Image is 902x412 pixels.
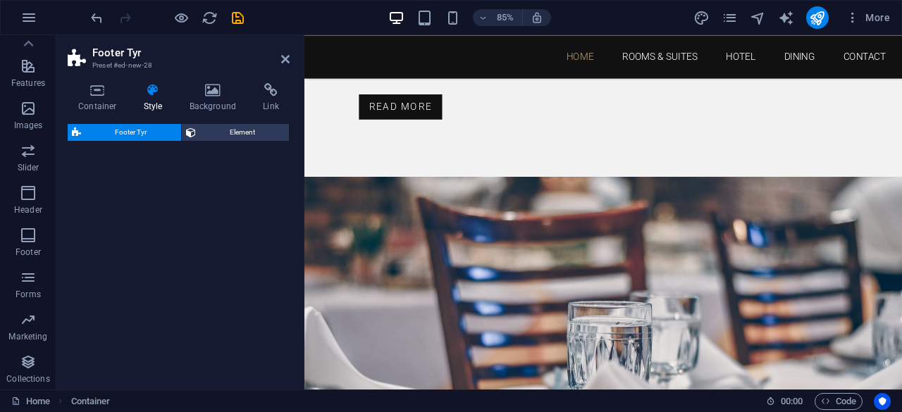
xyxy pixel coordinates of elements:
[68,83,133,113] h4: Container
[85,124,177,141] span: Footer Tyr
[494,9,517,26] h6: 85%
[8,331,47,342] p: Marketing
[201,9,218,26] button: reload
[722,9,739,26] button: pages
[229,9,246,26] button: save
[722,10,738,26] i: Pages (Ctrl+Alt+S)
[202,10,218,26] i: Reload page
[92,59,261,72] h3: Preset #ed-new-28
[11,77,45,89] p: Features
[16,246,41,258] p: Footer
[173,9,190,26] button: Click here to leave preview mode and continue editing
[693,10,710,26] i: Design (Ctrl+Alt+Y)
[179,83,253,113] h4: Background
[778,10,794,26] i: AI Writer
[874,393,891,410] button: Usercentrics
[71,393,111,410] nav: breadcrumb
[778,9,795,26] button: text_generator
[200,124,285,141] span: Element
[846,11,890,25] span: More
[14,204,42,216] p: Header
[16,289,41,300] p: Forms
[781,393,803,410] span: 00 00
[11,393,50,410] a: Click to cancel selection. Double-click to open Pages
[766,393,803,410] h6: Session time
[92,46,290,59] h2: Footer Tyr
[89,10,105,26] i: Undo: Add element (Ctrl+Z)
[71,393,111,410] span: Click to select. Double-click to edit
[531,11,543,24] i: On resize automatically adjust zoom level to fit chosen device.
[252,83,290,113] h4: Link
[182,124,290,141] button: Element
[88,9,105,26] button: undo
[133,83,179,113] h4: Style
[473,9,523,26] button: 85%
[18,162,39,173] p: Slider
[68,124,181,141] button: Footer Tyr
[815,393,863,410] button: Code
[840,6,896,29] button: More
[6,373,49,385] p: Collections
[693,9,710,26] button: design
[806,6,829,29] button: publish
[791,396,793,406] span: :
[821,393,856,410] span: Code
[809,10,825,26] i: Publish
[14,120,43,131] p: Images
[750,9,767,26] button: navigator
[750,10,766,26] i: Navigator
